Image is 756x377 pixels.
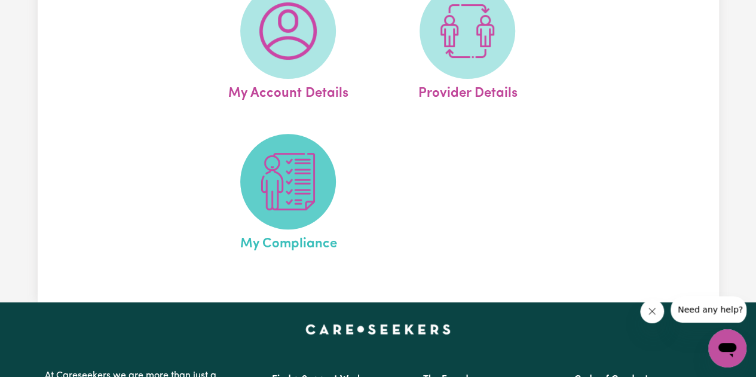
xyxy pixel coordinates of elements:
[708,329,746,367] iframe: Button to launch messaging window
[240,229,336,255] span: My Compliance
[202,134,374,255] a: My Compliance
[228,79,348,104] span: My Account Details
[305,324,451,333] a: Careseekers home page
[640,299,666,325] iframe: Close message
[671,296,746,324] iframe: Message from company
[418,79,517,104] span: Provider Details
